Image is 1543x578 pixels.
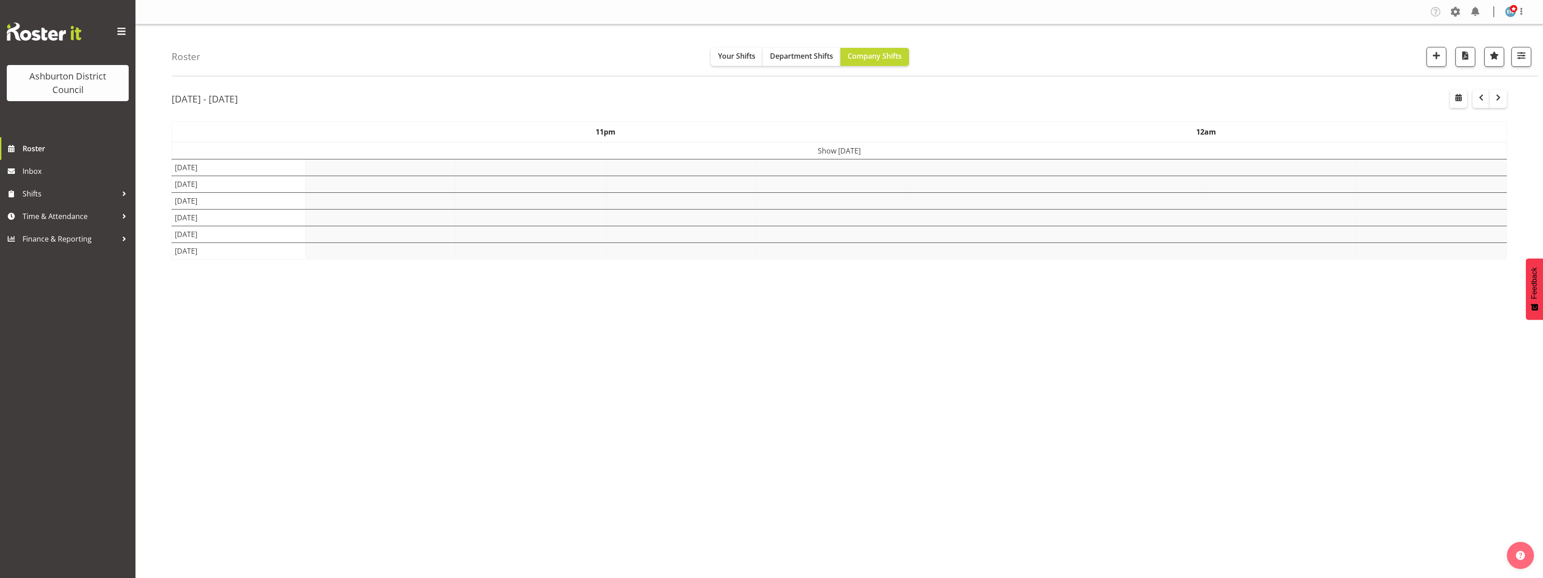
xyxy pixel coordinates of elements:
[172,176,306,192] td: [DATE]
[1455,47,1475,67] button: Download a PDF of the roster according to the set date range.
[172,192,306,209] td: [DATE]
[305,121,906,142] th: 11pm
[718,51,755,61] span: Your Shifts
[848,51,902,61] span: Company Shifts
[1505,6,1516,17] img: ellen-nicol5656.jpg
[1484,47,1504,67] button: Highlight an important date within the roster.
[770,51,833,61] span: Department Shifts
[172,226,306,242] td: [DATE]
[1516,551,1525,560] img: help-xxl-2.png
[1450,90,1467,108] button: Select a specific date within the roster.
[172,209,306,226] td: [DATE]
[23,142,131,155] span: Roster
[16,70,120,97] div: Ashburton District Council
[1511,47,1531,67] button: Filter Shifts
[23,232,117,246] span: Finance & Reporting
[763,48,840,66] button: Department Shifts
[172,51,200,62] h4: Roster
[840,48,909,66] button: Company Shifts
[23,187,117,200] span: Shifts
[23,164,131,178] span: Inbox
[1426,47,1446,67] button: Add a new shift
[23,210,117,223] span: Time & Attendance
[172,242,306,259] td: [DATE]
[1530,267,1538,299] span: Feedback
[1526,258,1543,320] button: Feedback - Show survey
[172,159,306,176] td: [DATE]
[7,23,81,41] img: Rosterit website logo
[906,121,1506,142] th: 12am
[172,142,1507,159] td: Show [DATE]
[711,48,763,66] button: Your Shifts
[172,93,238,105] h2: [DATE] - [DATE]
